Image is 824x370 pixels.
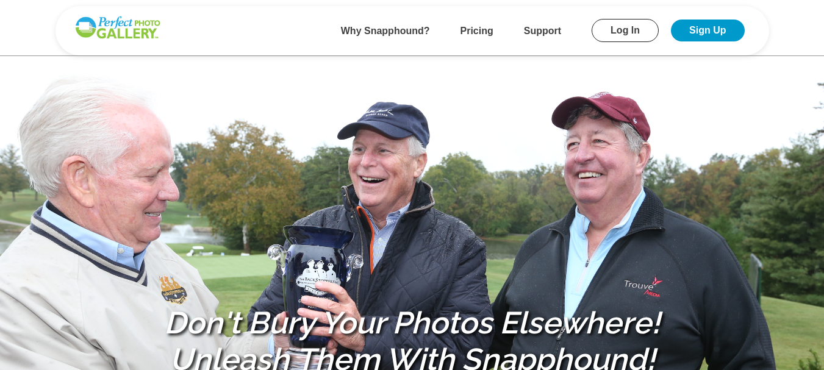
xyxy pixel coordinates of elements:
a: Sign Up [671,20,744,41]
a: Why Snapphound? [341,26,430,36]
a: Support [524,26,561,36]
a: Log In [592,19,659,42]
a: Pricing [460,26,493,36]
img: Snapphound Logo [74,15,162,40]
